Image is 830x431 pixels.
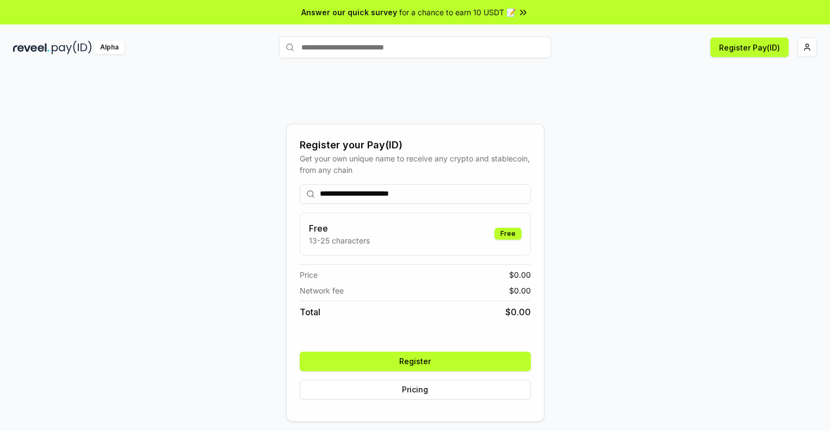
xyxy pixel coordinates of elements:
[309,222,370,235] h3: Free
[309,235,370,246] p: 13-25 characters
[300,138,531,153] div: Register your Pay(ID)
[509,285,531,296] span: $ 0.00
[300,352,531,371] button: Register
[494,228,522,240] div: Free
[300,153,531,176] div: Get your own unique name to receive any crypto and stablecoin, from any chain
[301,7,397,18] span: Answer our quick survey
[300,380,531,399] button: Pricing
[399,7,516,18] span: for a chance to earn 10 USDT 📝
[505,305,531,318] span: $ 0.00
[94,41,125,54] div: Alpha
[509,269,531,280] span: $ 0.00
[710,38,789,57] button: Register Pay(ID)
[52,41,92,54] img: pay_id
[300,269,318,280] span: Price
[13,41,49,54] img: reveel_dark
[300,285,344,296] span: Network fee
[300,305,320,318] span: Total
